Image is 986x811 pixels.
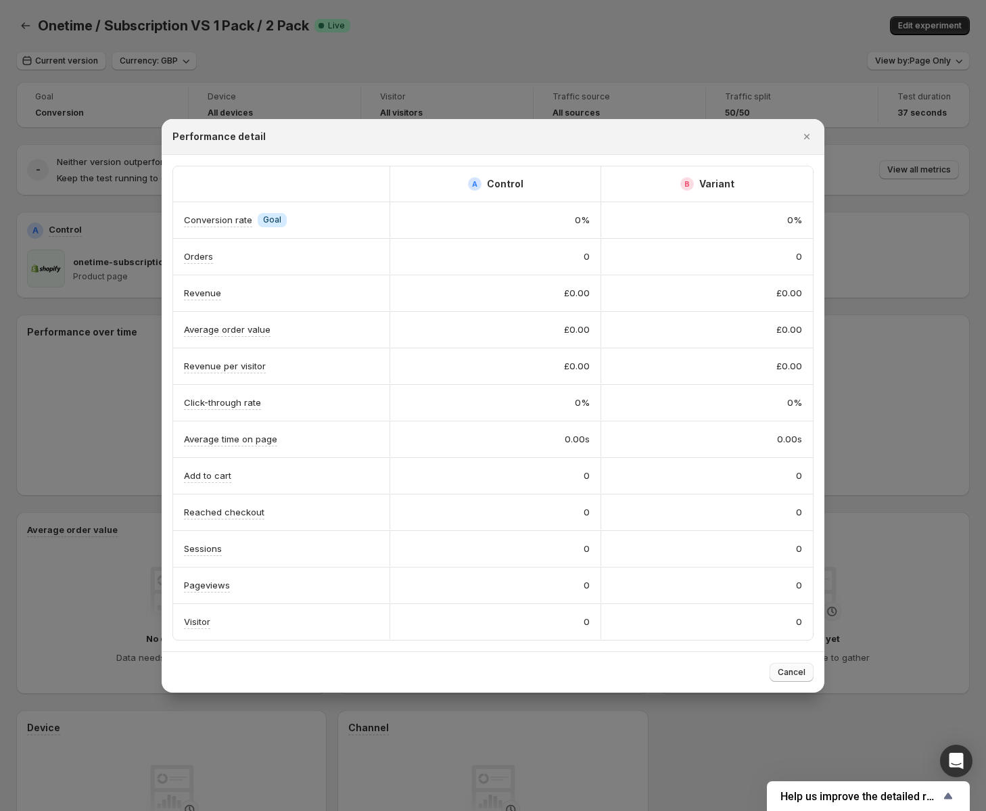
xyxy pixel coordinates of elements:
span: 0% [575,213,590,227]
h2: Variant [699,177,734,191]
span: 0 [796,542,802,555]
span: 0 [584,469,590,482]
span: 0 [796,469,802,482]
span: 0 [584,542,590,555]
h2: Performance detail [172,130,266,143]
span: 0 [796,578,802,592]
button: Cancel [770,663,814,682]
span: Cancel [778,667,805,678]
span: £0.00 [564,359,590,373]
span: £0.00 [776,286,802,300]
span: 0 [796,615,802,628]
span: 0% [575,396,590,409]
p: Visitor [184,615,210,628]
p: Revenue [184,286,221,300]
p: Click-through rate [184,396,261,409]
p: Sessions [184,542,222,555]
p: Average order value [184,323,271,336]
h2: A [472,180,477,188]
span: 0.00s [565,432,590,446]
span: £0.00 [776,359,802,373]
p: Revenue per visitor [184,359,266,373]
span: 0% [787,396,802,409]
p: Conversion rate [184,213,252,227]
span: £0.00 [564,323,590,336]
span: 0 [584,615,590,628]
span: Goal [263,214,281,225]
p: Orders [184,250,213,263]
p: Average time on page [184,432,277,446]
h2: B [684,180,690,188]
p: Reached checkout [184,505,264,519]
span: 0 [584,505,590,519]
span: £0.00 [776,323,802,336]
span: 0 [584,250,590,263]
h2: Control [487,177,523,191]
p: Pageviews [184,578,230,592]
span: £0.00 [564,286,590,300]
div: Open Intercom Messenger [940,745,972,777]
button: Close [797,127,816,146]
span: 0 [796,250,802,263]
span: 0% [787,213,802,227]
span: 0 [584,578,590,592]
span: 0.00s [777,432,802,446]
p: Add to cart [184,469,231,482]
button: Show survey - Help us improve the detailed report for A/B campaigns [780,788,956,804]
span: Help us improve the detailed report for A/B campaigns [780,790,940,803]
span: 0 [796,505,802,519]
